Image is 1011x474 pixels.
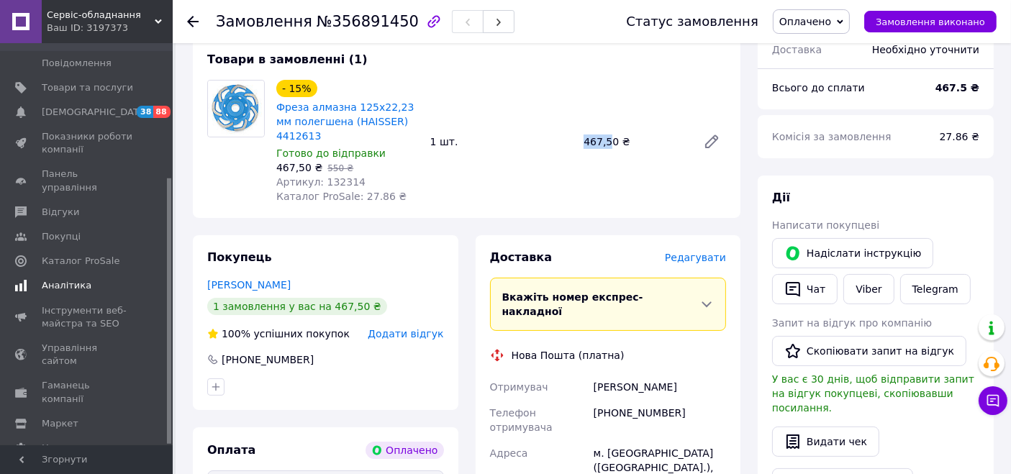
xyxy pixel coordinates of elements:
[276,191,407,202] span: Каталог ProSale: 27.86 ₴
[591,374,729,400] div: [PERSON_NAME]
[327,163,353,173] span: 550 ₴
[42,342,133,368] span: Управління сайтом
[153,106,170,118] span: 88
[42,379,133,405] span: Гаманець компанії
[42,168,133,193] span: Панель управління
[42,417,78,430] span: Маркет
[772,82,865,94] span: Всього до сплати
[42,206,79,219] span: Відгуки
[220,352,315,367] div: [PHONE_NUMBER]
[900,274,971,304] a: Telegram
[47,9,155,22] span: Сервіс-обладнання
[208,81,264,137] img: Фреза алмазна 125x22,23 мм полегшена (HAISSER) 4412613
[207,327,350,341] div: успішних покупок
[366,442,443,459] div: Оплачено
[772,131,892,142] span: Комісія за замовлення
[940,131,979,142] span: 27.86 ₴
[772,427,879,457] button: Видати чек
[490,381,548,393] span: Отримувач
[368,328,443,339] span: Додати відгук
[843,274,894,304] a: Viber
[276,101,414,142] a: Фреза алмазна 125x22,23 мм полегшена (HAISSER) 4412613
[222,328,250,339] span: 100%
[207,443,255,457] span: Оплата
[578,132,692,152] div: 467,50 ₴
[42,130,133,156] span: Показники роботи компанії
[772,191,790,204] span: Дії
[772,336,966,366] button: Скопіювати запит на відгук
[42,106,148,119] span: [DEMOGRAPHIC_DATA]
[772,317,932,329] span: Запит на відгук про компанію
[863,34,988,65] div: Необхідно уточнити
[626,14,758,29] div: Статус замовлення
[772,219,879,231] span: Написати покупцеві
[935,82,979,94] b: 467.5 ₴
[276,162,322,173] span: 467,50 ₴
[779,16,831,27] span: Оплачено
[665,252,726,263] span: Редагувати
[216,13,312,30] span: Замовлення
[876,17,985,27] span: Замовлення виконано
[772,274,838,304] button: Чат
[42,279,91,292] span: Аналітика
[490,447,528,459] span: Адреса
[979,386,1007,415] button: Чат з покупцем
[207,250,272,264] span: Покупець
[425,132,579,152] div: 1 шт.
[187,14,199,29] div: Повернутися назад
[772,44,822,55] span: Доставка
[42,57,112,70] span: Повідомлення
[864,11,997,32] button: Замовлення виконано
[207,279,291,291] a: [PERSON_NAME]
[508,348,628,363] div: Нова Пошта (платна)
[42,81,133,94] span: Товари та послуги
[207,298,387,315] div: 1 замовлення у вас на 467,50 ₴
[276,80,317,97] div: - 15%
[490,407,553,433] span: Телефон отримувача
[47,22,173,35] div: Ваш ID: 3197373
[137,106,153,118] span: 38
[207,53,368,66] span: Товари в замовленні (1)
[697,127,726,156] a: Редагувати
[490,250,553,264] span: Доставка
[276,176,366,188] span: Артикул: 132314
[42,230,81,243] span: Покупці
[591,400,729,440] div: [PHONE_NUMBER]
[42,255,119,268] span: Каталог ProSale
[502,291,643,317] span: Вкажіть номер експрес-накладної
[42,442,115,455] span: Налаштування
[276,147,386,159] span: Готово до відправки
[42,304,133,330] span: Інструменти веб-майстра та SEO
[317,13,419,30] span: №356891450
[772,373,974,414] span: У вас є 30 днів, щоб відправити запит на відгук покупцеві, скопіювавши посилання.
[772,238,933,268] button: Надіслати інструкцію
